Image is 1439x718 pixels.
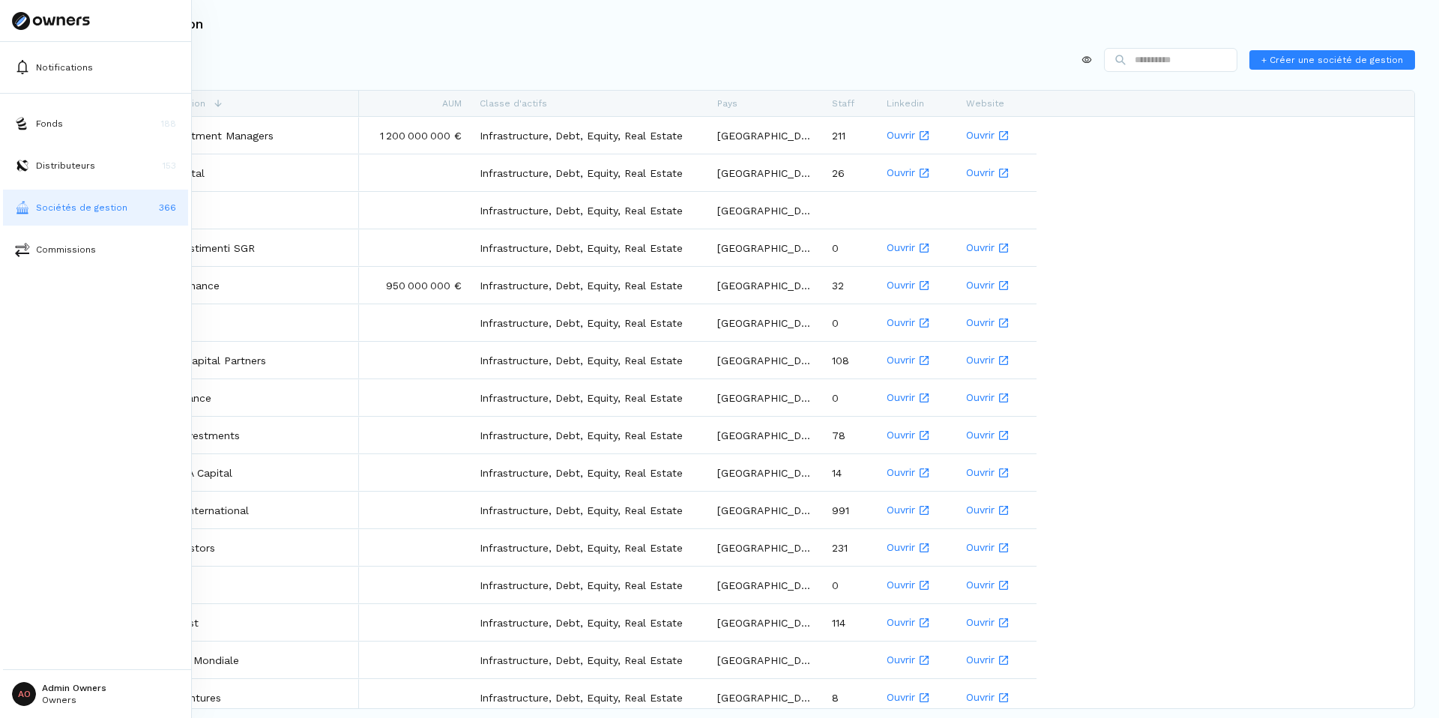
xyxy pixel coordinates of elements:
[3,106,188,142] a: fundsFonds188
[359,117,471,154] div: 1 200 000 000 €
[887,530,948,565] a: Ouvrir
[966,455,1028,490] a: Ouvrir
[442,98,462,109] span: AUM
[887,305,948,340] a: Ouvrir
[966,680,1028,715] a: Ouvrir
[966,268,1028,303] a: Ouvrir
[36,159,95,172] p: Distributeurs
[966,530,1028,565] a: Ouvrir
[3,232,188,268] a: commissionsCommissions
[966,118,1028,153] a: Ouvrir
[146,503,249,518] a: Advent International
[359,267,471,304] div: 950 000 000 €
[717,98,737,109] span: Pays
[471,604,708,641] div: Infrastructure, Debt, Equity, Real Estate
[471,192,708,229] div: Infrastructure, Debt, Equity, Real Estate
[823,379,878,416] div: 0
[146,241,255,256] p: 8a+ Investimenti SGR
[887,680,948,715] a: Ouvrir
[887,343,948,378] a: Ouvrir
[966,305,1028,340] a: Ouvrir
[966,417,1028,453] a: Ouvrir
[42,684,106,693] p: Admin Owners
[3,49,188,85] button: Notifications
[887,380,948,415] a: Ouvrir
[966,605,1028,640] a: Ouvrir
[471,492,708,528] div: Infrastructure, Debt, Equity, Real Estate
[471,304,708,341] div: Infrastructure, Debt, Equity, Real Estate
[146,353,266,368] a: Access Capital Partners
[708,417,823,453] div: [GEOGRAPHIC_DATA]
[966,492,1028,528] a: Ouvrir
[146,428,240,443] a: ACON Investments
[708,117,823,154] div: [GEOGRAPHIC_DATA]
[823,454,878,491] div: 14
[3,148,188,184] a: distributorsDistributeurs153
[1261,53,1403,67] span: + Créer une société de gestion
[823,229,878,266] div: 0
[708,379,823,416] div: [GEOGRAPHIC_DATA]
[823,492,878,528] div: 991
[471,342,708,378] div: Infrastructure, Debt, Equity, Real Estate
[823,604,878,641] div: 114
[887,118,948,153] a: Ouvrir
[708,342,823,378] div: [GEOGRAPHIC_DATA]
[708,567,823,603] div: [GEOGRAPHIC_DATA]
[887,492,948,528] a: Ouvrir
[12,682,36,706] span: AO
[471,117,708,154] div: Infrastructure, Debt, Equity, Real Estate
[480,98,547,109] span: Classe d'actifs
[708,267,823,304] div: [GEOGRAPHIC_DATA]
[471,229,708,266] div: Infrastructure, Debt, Equity, Real Estate
[15,158,30,173] img: distributors
[823,342,878,378] div: 108
[471,379,708,416] div: Infrastructure, Debt, Equity, Real Estate
[887,155,948,190] a: Ouvrir
[887,455,948,490] a: Ouvrir
[15,242,30,257] img: commissions
[823,117,878,154] div: 211
[823,154,878,191] div: 26
[887,567,948,603] a: Ouvrir
[966,230,1028,265] a: Ouvrir
[966,567,1028,603] a: Ouvrir
[966,343,1028,378] a: Ouvrir
[36,243,96,256] p: Commissions
[823,529,878,566] div: 231
[36,201,127,214] p: Sociétés de gestion
[708,154,823,191] div: [GEOGRAPHIC_DATA]
[708,604,823,641] div: [GEOGRAPHIC_DATA]
[708,642,823,678] div: [GEOGRAPHIC_DATA]
[966,642,1028,678] a: Ouvrir
[146,653,239,668] a: AG2R La Mondiale
[887,98,924,109] span: Linkedin
[887,605,948,640] a: Ouvrir
[471,567,708,603] div: Infrastructure, Debt, Equity, Real Estate
[832,98,854,109] span: Staff
[708,492,823,528] div: [GEOGRAPHIC_DATA]
[471,154,708,191] div: Infrastructure, Debt, Equity, Real Estate
[471,454,708,491] div: Infrastructure, Debt, Equity, Real Estate
[3,190,188,226] button: asset-managersSociétés de gestion366
[471,679,708,716] div: Infrastructure, Debt, Equity, Real Estate
[42,696,106,705] p: Owners
[471,267,708,304] div: Infrastructure, Debt, Equity, Real Estate
[159,201,176,214] p: 366
[823,267,878,304] div: 32
[708,304,823,341] div: [GEOGRAPHIC_DATA]
[887,268,948,303] a: Ouvrir
[471,529,708,566] div: Infrastructure, Debt, Equity, Real Estate
[471,417,708,453] div: Infrastructure, Debt, Equity, Real Estate
[887,230,948,265] a: Ouvrir
[146,128,274,143] a: 123 Investment Managers
[161,117,176,130] p: 188
[471,642,708,678] div: Infrastructure, Debt, Equity, Real Estate
[163,159,176,172] p: 153
[823,679,878,716] div: 8
[1249,50,1415,70] button: + Créer une société de gestion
